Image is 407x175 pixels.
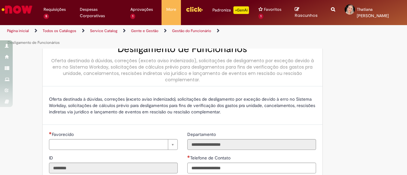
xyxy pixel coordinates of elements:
[44,6,66,13] span: Requisições
[44,14,49,19] span: 5
[5,25,266,49] ul: Trilhas de página
[1,3,33,16] img: ServiceNow
[187,139,316,150] input: Departamento
[43,28,76,33] a: Todos os Catálogos
[172,28,211,33] a: Gestão do Funcionário
[8,40,60,45] a: Desligamento de Funcionários
[295,7,321,18] a: Rascunhos
[49,96,315,115] span: Oferta destinada à dúvidas, correções (exceto aviso indenizado), solicitações de desligamento por...
[52,131,75,137] span: Necessários - Favorecido
[233,6,249,14] p: +GenAi
[186,4,203,14] img: click_logo_yellow_360x200.png
[130,6,153,13] span: Aprovações
[49,139,178,150] a: Limpar campo Favorecido
[187,155,190,158] span: Obrigatório Preenchido
[187,131,217,137] span: Somente leitura - Departamento
[212,6,249,14] div: Padroniza
[187,163,316,173] input: Telefone de Contato
[295,12,318,18] span: Rascunhos
[166,6,176,13] span: More
[49,44,316,54] h2: Desligamento de Funcionários
[49,163,178,173] input: ID
[49,57,316,83] div: Oferta destinada à dúvidas, correções (exceto aviso indenizado), solicitações de desligamento por...
[131,28,158,33] a: Gente e Gestão
[90,28,117,33] a: Service Catalog
[49,132,52,134] span: Necessários
[264,6,281,13] span: Favoritos
[357,7,389,18] span: Thatiana [PERSON_NAME]
[7,28,29,33] a: Página inicial
[130,14,135,19] span: 1
[259,14,263,19] span: 1
[80,6,121,19] span: Despesas Corporativas
[187,131,217,138] label: Somente leitura - Departamento
[190,155,232,161] span: Telefone de Contato
[49,155,54,161] label: Somente leitura - ID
